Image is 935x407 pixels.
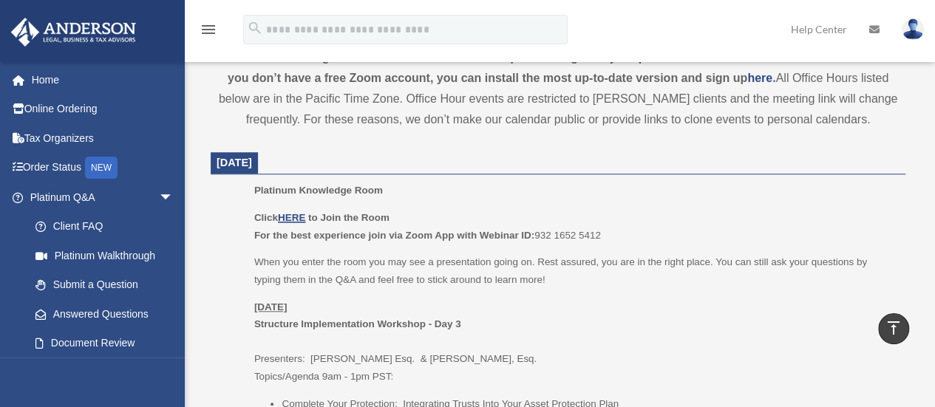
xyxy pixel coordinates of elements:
a: here [747,72,772,84]
a: menu [200,26,217,38]
b: For the best experience join via Zoom App with Webinar ID: [254,230,534,241]
a: Home [10,65,196,95]
p: Presenters: [PERSON_NAME] Esq. & [PERSON_NAME], Esq. Topics/Agenda 9am - 1pm PST: [254,298,895,386]
i: search [247,20,263,36]
a: Order StatusNEW [10,153,196,183]
b: Click [254,212,308,223]
strong: . [772,72,775,84]
b: to Join the Room [308,212,390,223]
a: Online Ordering [10,95,196,124]
a: Platinum Q&Aarrow_drop_down [10,182,196,212]
a: Submit a Question [21,270,196,300]
p: 932 1652 5412 [254,209,895,244]
img: Anderson Advisors Platinum Portal [7,18,140,47]
a: Tax Organizers [10,123,196,153]
span: Platinum Knowledge Room [254,185,383,196]
a: Document Review [21,329,196,358]
i: menu [200,21,217,38]
a: Platinum Walkthrough [21,241,196,270]
u: [DATE] [254,301,288,312]
a: Client FAQ [21,212,196,242]
img: User Pic [902,18,924,40]
i: vertical_align_top [885,319,902,337]
a: Answered Questions [21,299,196,329]
b: Structure Implementation Workshop - Day 3 [254,318,461,329]
div: NEW [85,157,118,179]
span: arrow_drop_down [159,182,188,213]
span: [DATE] [217,157,252,168]
a: HERE [278,212,305,223]
div: All Office Hours listed below are in the Pacific Time Zone. Office Hour events are restricted to ... [211,47,905,130]
a: vertical_align_top [878,313,909,344]
p: When you enter the room you may see a presentation going on. Rest assured, you are in the right p... [254,253,895,288]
